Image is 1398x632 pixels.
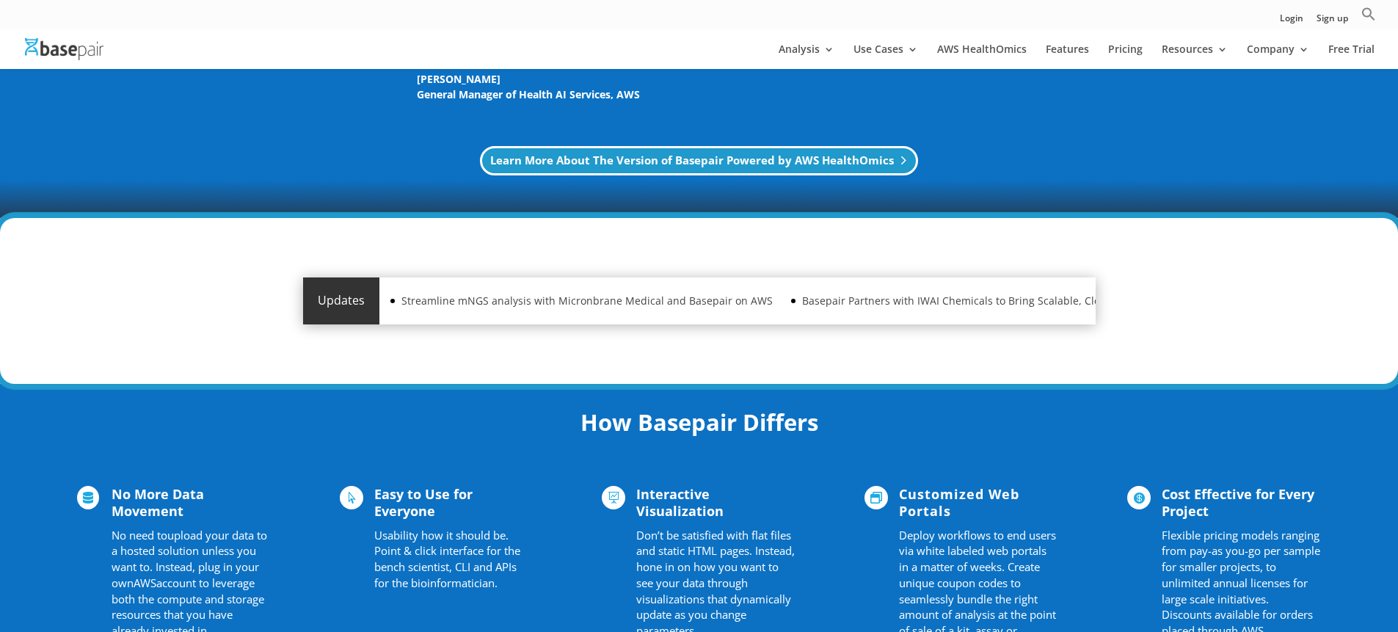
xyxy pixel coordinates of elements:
[480,146,918,176] a: Learn More About The Version of Basepair Powered by AWS HealthOmics
[1108,44,1143,69] a: Pricing
[1280,14,1303,29] a: Login
[417,71,1074,87] span: [PERSON_NAME]
[853,44,918,69] a: Use Cases
[636,485,724,520] span: Interactive Visualization
[1162,44,1228,69] a: Resources
[77,486,99,509] span: 
[937,44,1027,69] a: AWS HealthOmics
[1046,44,1089,69] a: Features
[1317,14,1348,29] a: Sign up
[616,87,640,101] span: AWS
[340,486,363,509] span: 
[1162,485,1314,520] span: Cost Effective for Every Project
[112,485,204,520] span: No More Data Movement
[134,575,156,590] span: AWS
[1328,44,1375,69] a: Free Trial
[779,44,834,69] a: Analysis
[899,485,1019,520] span: Customized Web Portals
[611,87,614,101] span: ,
[1247,44,1309,69] a: Company
[864,486,888,509] span: 
[417,87,611,101] span: General Manager of Health AI Services
[1116,526,1380,614] iframe: Drift Widget Chat Controller
[602,486,625,509] span: 
[374,528,520,590] span: Usability how it should be. Point & click interface for the bench scientist, CLI and APIs for the...
[25,38,103,59] img: Basepair
[374,485,473,520] span: Easy to Use for Everyone
[580,407,818,437] strong: How Basepair Differs
[1127,486,1151,509] span: 
[303,277,379,324] div: Updates
[112,528,267,590] span: upload your data to a hosted solution unless you want to. Instead, plug in your own
[1361,7,1376,29] a: Search Icon Link
[112,528,167,542] span: No need to
[1361,7,1376,21] svg: Search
